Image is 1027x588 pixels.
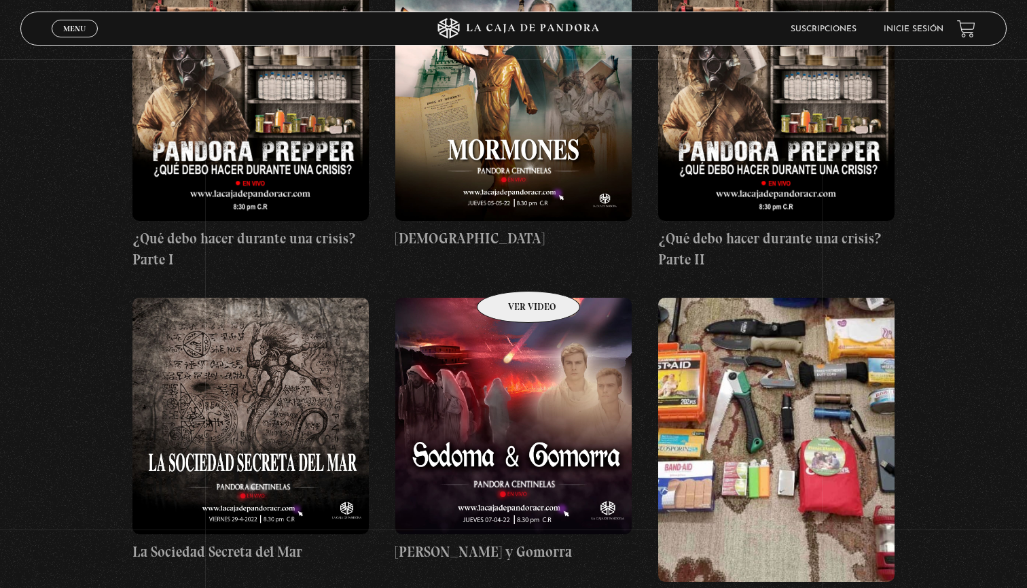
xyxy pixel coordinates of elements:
a: Inicie sesión [884,25,943,33]
span: Menu [63,24,86,33]
h4: ¿Qué debo hacer durante una crisis? Parte II [658,228,895,271]
a: View your shopping cart [957,20,975,38]
h4: La Sociedad Secreta del Mar [132,541,369,563]
h4: [DEMOGRAPHIC_DATA] [395,228,632,249]
a: Suscripciones [791,25,857,33]
h4: [PERSON_NAME] y Gomorra [395,541,632,563]
a: La Sociedad Secreta del Mar [132,298,369,563]
span: Cerrar [58,36,90,46]
a: [PERSON_NAME] y Gomorra [395,298,632,563]
h4: ¿Qué debo hacer durante una crisis? Parte I [132,228,369,271]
